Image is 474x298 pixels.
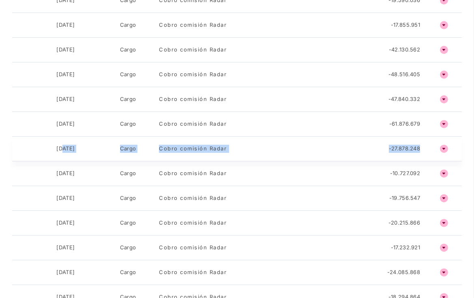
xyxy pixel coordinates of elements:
div: -17.232.921 [391,244,420,252]
div: Cargo [120,21,136,29]
h4: ñ [440,169,448,178]
div: [DATE] [56,244,75,252]
div: Cargo [120,120,136,128]
div: [DATE] [56,194,75,202]
div: -24.085.868 [387,268,420,277]
h4: ñ [440,46,448,54]
h4: ñ [440,244,448,252]
div: Cargo [120,219,136,227]
div: [DATE] [56,219,75,227]
h4: ñ [440,95,448,103]
div: [DATE] [56,95,75,103]
div: Cargo [120,169,136,178]
div: [DATE] [56,46,75,54]
div: Cargo [120,268,136,277]
div: Cobro comisión Radar [159,95,227,103]
div: Cobro comisión Radar [159,219,227,227]
div: -61.876.679 [389,120,420,128]
h4: ñ [440,268,448,277]
div: [DATE] [56,145,75,153]
div: Cobro comisión Radar [159,169,227,178]
div: -17.855.951 [391,21,420,29]
div: -20.215.866 [388,219,420,227]
h4: ñ [440,120,448,128]
div: [DATE] [56,21,75,29]
h4: ñ [440,71,448,79]
div: Cobro comisión Radar [159,71,227,79]
div: [DATE] [56,71,75,79]
div: Cobro comisión Radar [159,46,227,54]
div: Cobro comisión Radar [159,244,227,252]
div: Cobro comisión Radar [159,145,227,153]
div: [DATE] [56,120,75,128]
h4: ñ [440,145,448,153]
h4: ñ [440,194,448,202]
div: Cargo [120,95,136,103]
div: -48.516.405 [388,71,420,79]
div: Cobro comisión Radar [159,120,227,128]
div: Cobro comisión Radar [159,268,227,277]
div: -27.878.248 [389,145,420,153]
h4: ñ [440,21,448,29]
div: [DATE] [56,268,75,277]
div: Cargo [120,194,136,202]
div: -47.840.332 [388,95,420,103]
div: -42.130.562 [389,46,420,54]
div: -19.756.547 [389,194,420,202]
div: Cobro comisión Radar [159,21,227,29]
div: Cargo [120,244,136,252]
div: Cobro comisión Radar [159,194,227,202]
div: Cargo [120,46,136,54]
div: [DATE] [56,169,75,178]
div: Cargo [120,71,136,79]
div: Cargo [120,145,136,153]
div: -10.727.092 [390,169,420,178]
h4: ñ [440,219,448,227]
